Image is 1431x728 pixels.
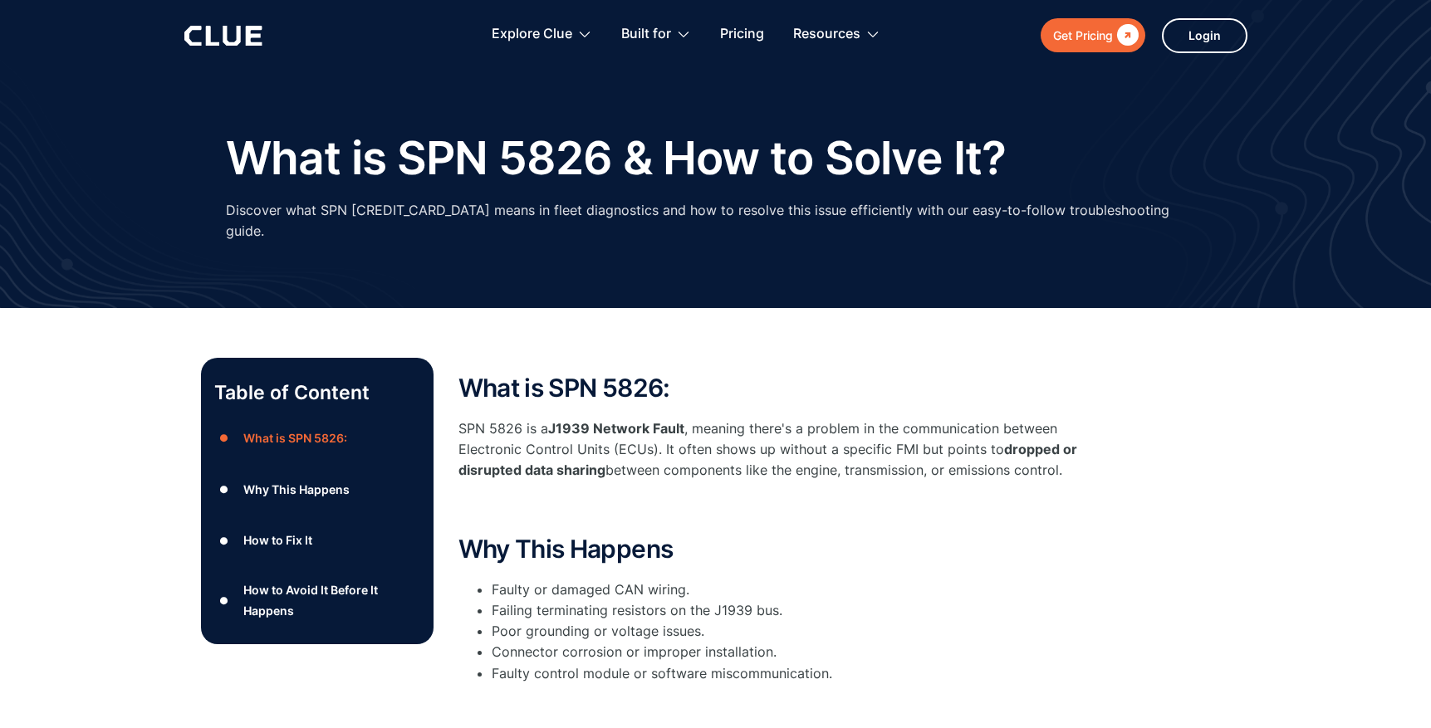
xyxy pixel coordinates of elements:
[243,530,312,550] div: How to Fix It
[214,426,420,451] a: ●What is SPN 5826:
[214,588,234,613] div: ●
[492,8,592,61] div: Explore Clue
[548,420,684,437] strong: J1939 Network Fault
[458,374,1123,402] h2: What is SPN 5826:
[458,498,1123,519] p: ‍
[243,479,350,500] div: Why This Happens
[214,426,234,451] div: ●
[492,8,572,61] div: Explore Clue
[793,8,860,61] div: Resources
[793,8,880,61] div: Resources
[1162,18,1247,53] a: Login
[214,477,420,502] a: ●Why This Happens
[458,692,1123,713] p: ‍
[226,200,1206,242] p: Discover what SPN [CREDIT_CARD_DATA] means in fleet diagnostics and how to resolve this issue eff...
[492,621,1123,642] li: Poor grounding or voltage issues.
[1113,25,1139,46] div: 
[492,663,1123,684] li: Faulty control module or software miscommunication.
[214,528,420,553] a: ●How to Fix It
[492,642,1123,662] li: Connector corrosion or improper installation.
[243,428,347,448] div: What is SPN 5826:
[214,528,234,553] div: ●
[214,379,420,406] p: Table of Content
[1053,25,1113,46] div: Get Pricing
[458,418,1123,481] p: SPN 5826 is a , meaning there's a problem in the communication between Electronic Control Units (...
[720,8,764,61] a: Pricing
[214,477,234,502] div: ●
[243,579,419,621] div: How to Avoid It Before It Happens
[226,133,1006,183] h1: What is SPN 5826 & How to Solve It?
[621,8,691,61] div: Built for
[621,8,671,61] div: Built for
[492,579,1123,600] li: Faulty or damaged CAN wiring.
[458,535,1123,563] h2: Why This Happens
[492,600,1123,621] li: Failing terminating resistors on the J1939 bus.
[1041,18,1145,52] a: Get Pricing
[214,579,420,621] a: ●How to Avoid It Before It Happens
